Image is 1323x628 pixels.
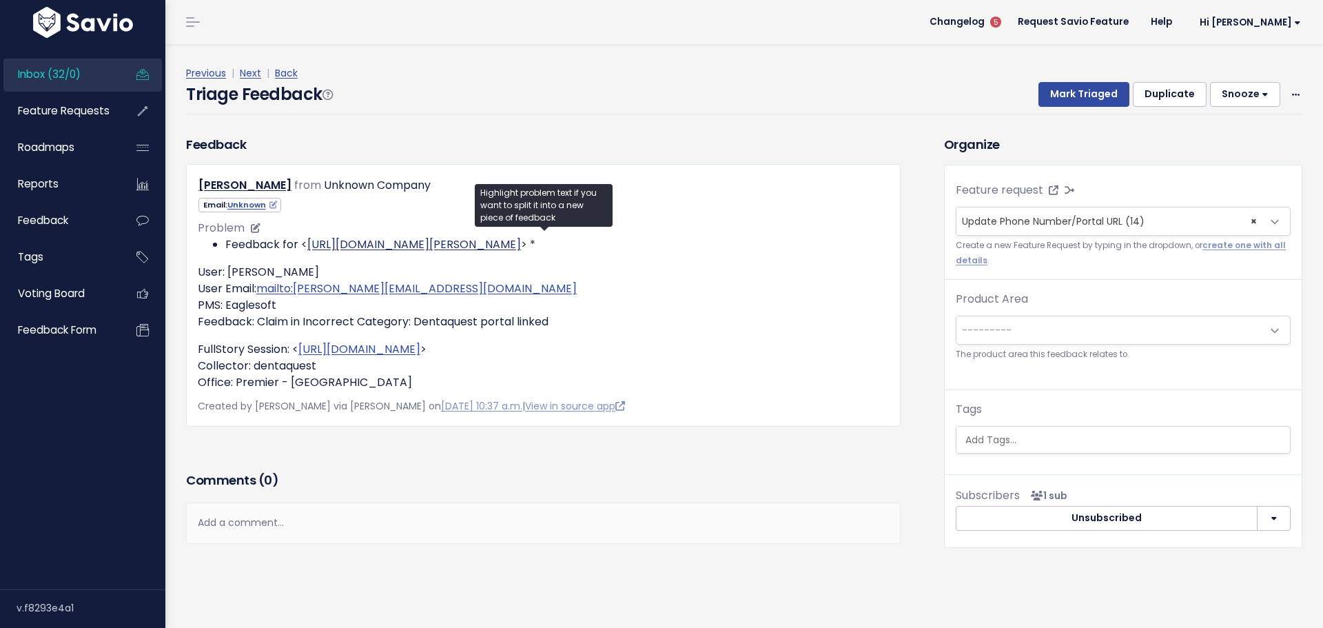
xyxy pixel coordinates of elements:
span: Roadmaps [18,140,74,154]
a: mailto:[PERSON_NAME][EMAIL_ADDRESS][DOMAIN_NAME] [256,281,577,296]
label: Product Area [956,291,1028,307]
a: Voting Board [3,278,114,310]
h3: Feedback [186,135,246,154]
h3: Comments ( ) [186,471,901,490]
span: Feedback [18,213,68,227]
span: 5 [990,17,1001,28]
span: <p><strong>Subscribers</strong><br><br> - Ilkay Kucuk<br> </p> [1025,489,1067,503]
a: Feedback form [3,314,114,346]
a: Unknown [227,199,277,210]
span: Email: [198,198,281,212]
button: Unsubscribed [956,506,1258,531]
a: Reports [3,168,114,200]
span: | [264,66,272,80]
span: Hi [PERSON_NAME] [1200,17,1301,28]
span: --------- [962,323,1012,337]
span: Changelog [930,17,985,27]
span: Feedback form [18,323,96,337]
a: Hi [PERSON_NAME] [1183,12,1312,33]
li: Feedback for < > * [225,236,889,253]
a: create one with all details [956,240,1286,265]
span: Inbox (32/0) [18,67,81,81]
span: from [294,177,321,193]
h3: Organize [944,135,1302,154]
p: User: [PERSON_NAME] User Email: PMS: Eaglesoft Feedback: Claim in Incorrect Category: Dentaquest ... [198,264,889,330]
a: Back [275,66,298,80]
span: Tags [18,250,43,264]
a: [DATE] 10:37 a.m. [441,399,522,413]
button: Duplicate [1133,82,1207,107]
img: logo-white.9d6f32f41409.svg [30,7,136,38]
a: [URL][DOMAIN_NAME] [298,341,420,357]
p: FullStory Session: < > Collector: dentaquest Office: Premier - [GEOGRAPHIC_DATA] [198,341,889,391]
div: v.f8293e4a1 [17,590,165,626]
span: Feature Requests [18,103,110,118]
button: Mark Triaged [1038,82,1129,107]
a: Next [240,66,261,80]
small: The product area this feedback relates to [956,347,1291,362]
span: | [229,66,237,80]
span: Problem [198,220,245,236]
h4: Triage Feedback [186,82,332,107]
a: Request Savio Feature [1007,12,1140,32]
span: Voting Board [18,286,85,301]
div: Add a comment... [186,503,901,543]
a: Previous [186,66,226,80]
span: Reports [18,176,59,191]
label: Feature request [956,182,1043,199]
label: Tags [956,401,982,418]
a: Tags [3,241,114,273]
a: Feedback [3,205,114,236]
div: Highlight problem text if you want to split it into a new piece of feedback [475,184,613,227]
a: [PERSON_NAME] [198,177,291,193]
span: 0 [264,472,272,489]
span: Update Phone Number/Portal URL (14) [962,214,1145,228]
small: Create a new Feature Request by typing in the dropdown, or . [956,239,1291,268]
a: Inbox (32/0) [3,59,114,90]
a: Roadmaps [3,132,114,163]
div: Unknown Company [324,176,431,196]
a: Help [1140,12,1183,32]
input: Add Tags... [960,433,1295,447]
a: View in source app [525,399,625,413]
span: × [1251,207,1257,235]
span: Subscribers [956,487,1020,503]
button: Snooze [1210,82,1280,107]
a: [URL][DOMAIN_NAME][PERSON_NAME] [307,236,521,252]
a: Feature Requests [3,95,114,127]
span: Created by [PERSON_NAME] via [PERSON_NAME] on | [198,399,625,413]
